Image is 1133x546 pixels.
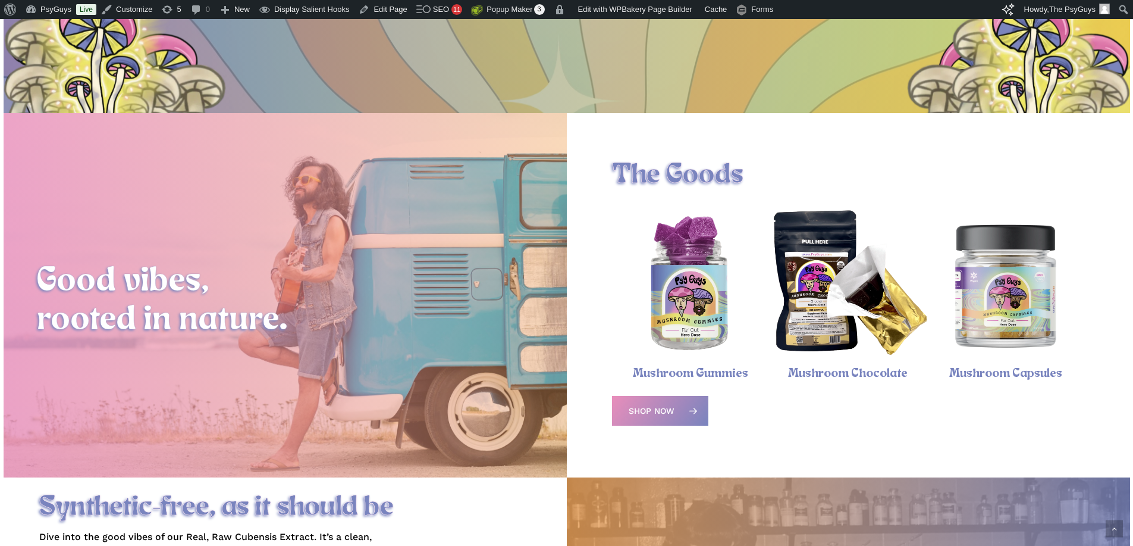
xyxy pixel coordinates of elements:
div: 11 [451,4,462,15]
img: Psy Guys mushroom chocolate bar packaging and unwrapped bar [770,207,927,364]
a: Shop Now [612,396,708,426]
a: Mushroom Gummies [633,367,748,380]
a: Mushroom Capsules [949,367,1062,380]
img: Illustration of a cluster of tall mushrooms with light caps and dark gills, viewed from below. [906,17,1085,201]
a: Magic Mushroom Chocolate Bar [770,207,927,364]
span: The PsyGuys [1049,5,1096,14]
a: Mushroom Chocolate [788,367,908,380]
a: Psychedelic Mushroom Gummies [612,207,770,364]
h1: The Goods [612,159,1085,192]
span: 3 [534,4,545,15]
img: Blackberry hero dose magic mushroom gummies in a PsyGuys branded jar [612,207,770,364]
a: Magic Mushroom Capsules [927,207,1084,364]
h2: Good vibes, rooted in nature. [37,263,532,340]
a: Live [76,4,96,15]
span: Shop Now [629,405,674,417]
img: Avatar photo [1099,4,1110,14]
a: Back to top [1106,520,1123,538]
span: Synthetic-free, as it should be [39,492,394,523]
img: Psy Guys Mushroom Capsules, Hero Dose bottle [927,207,1084,364]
